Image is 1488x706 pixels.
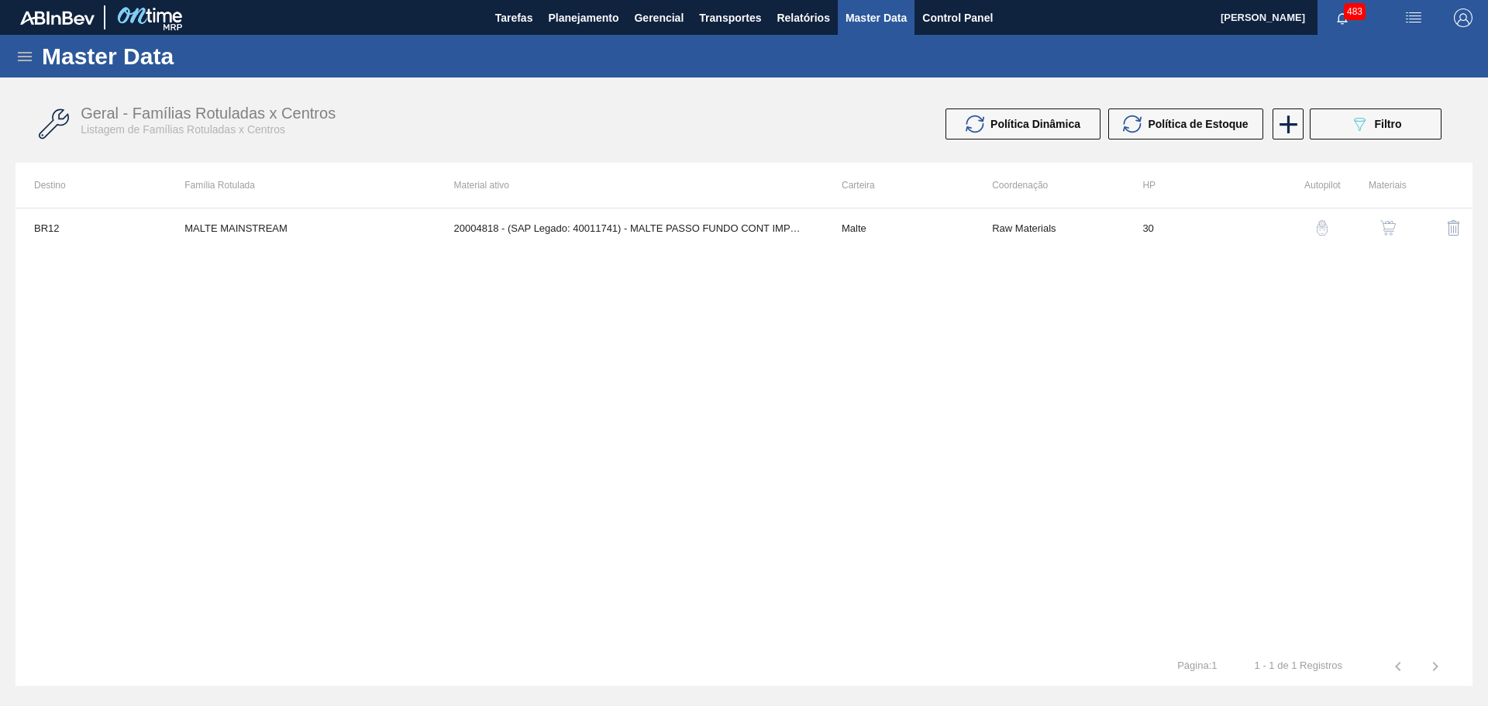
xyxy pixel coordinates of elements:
[1435,209,1472,246] button: delete-icon
[1304,209,1341,246] button: auto-pilot-icon
[166,208,435,247] td: MALTE MAINSTREAM
[777,9,829,27] span: Relatórios
[1454,9,1472,27] img: Logout
[1236,647,1361,672] td: 1 - 1 de 1 Registros
[1159,647,1235,672] td: Página : 1
[1283,209,1341,246] div: Configuração Auto Pilot
[1275,163,1341,208] th: Autopilot
[42,47,317,65] h1: Master Data
[15,163,166,208] th: Destino
[1404,9,1423,27] img: userActions
[1124,163,1274,208] th: HP
[945,108,1100,139] button: Política Dinâmica
[846,9,907,27] span: Master Data
[1310,108,1441,139] button: Filtro
[823,163,973,208] th: Carteira
[1271,108,1302,139] div: Nova Família Rotulada x Centro
[1314,220,1330,236] img: auto-pilot-icon
[1445,219,1463,237] img: delete-icon
[1414,209,1472,246] div: Excluir Família Rotulada X Centro
[1344,3,1366,20] span: 483
[1148,118,1248,130] span: Política de Estoque
[973,208,1124,247] td: Raw Materials
[1317,7,1367,29] button: Notificações
[495,9,533,27] span: Tarefas
[634,9,684,27] span: Gerencial
[823,208,973,247] td: Malte
[81,123,285,136] span: Listagem de Famílias Rotuladas x Centros
[1108,108,1263,139] button: Política de Estoque
[973,163,1124,208] th: Coordenação
[699,9,761,27] span: Transportes
[922,9,993,27] span: Control Panel
[1124,208,1274,247] td: 30
[1108,108,1271,139] div: Atualizar Política de Estoque em Massa
[436,163,823,208] th: Material ativo
[1369,209,1407,246] button: shopping-cart-icon
[436,208,823,247] td: 20004818 - (SAP Legado: 40011741) - MALTE PASSO FUNDO CONT IMPORT SUP 40%
[1380,220,1396,236] img: shopping-cart-icon
[1302,108,1449,139] div: Filtrar Família Rotulada x Centro
[81,105,336,122] span: Geral - Famílias Rotuladas x Centros
[20,11,95,25] img: TNhmsLtSVTkK8tSr43FrP2fwEKptu5GPRR3wAAAABJRU5ErkJggg==
[548,9,618,27] span: Planejamento
[1375,118,1402,130] span: Filtro
[166,163,435,208] th: Família Rotulada
[1341,163,1407,208] th: Materiais
[15,208,166,247] td: BR12
[1348,209,1407,246] div: Ver Materiais
[945,108,1108,139] div: Atualizar Política Dinâmica
[990,118,1080,130] span: Política Dinâmica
